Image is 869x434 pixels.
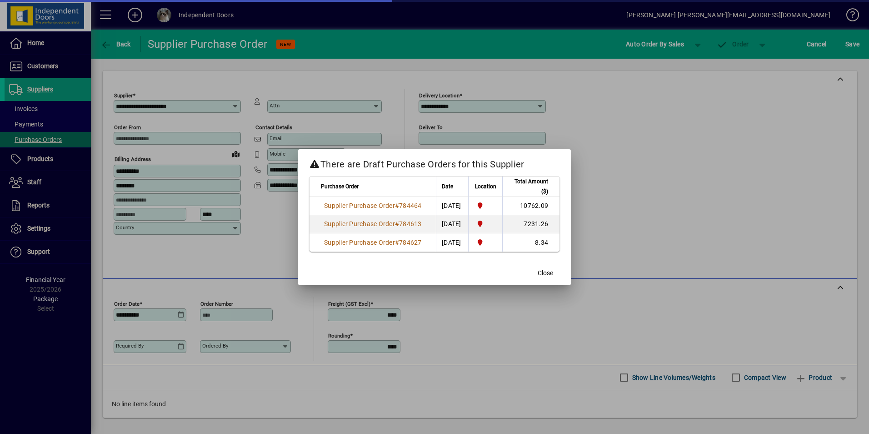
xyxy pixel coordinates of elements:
span: Supplier Purchase Order [324,239,395,246]
h2: There are Draft Purchase Orders for this Supplier [298,149,571,176]
a: Supplier Purchase Order#784627 [321,237,425,247]
td: [DATE] [436,215,468,233]
span: # [395,202,399,209]
span: 784464 [399,202,422,209]
span: Date [442,182,453,192]
a: Supplier Purchase Order#784613 [321,219,425,229]
span: Supplier Purchase Order [324,220,395,227]
td: [DATE] [436,197,468,215]
td: [DATE] [436,233,468,252]
a: Supplier Purchase Order#784464 [321,201,425,211]
span: # [395,239,399,246]
td: 8.34 [502,233,559,252]
span: Christchurch [474,219,497,229]
span: Christchurch [474,201,497,211]
span: Christchurch [474,237,497,247]
span: Total Amount ($) [508,177,548,197]
td: 7231.26 [502,215,559,233]
span: Location [475,182,496,192]
td: 10762.09 [502,197,559,215]
span: Close [538,268,553,278]
span: # [395,220,399,227]
span: 784627 [399,239,422,246]
span: Supplier Purchase Order [324,202,395,209]
span: 784613 [399,220,422,227]
span: Purchase Order [321,182,359,192]
button: Close [531,265,560,282]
